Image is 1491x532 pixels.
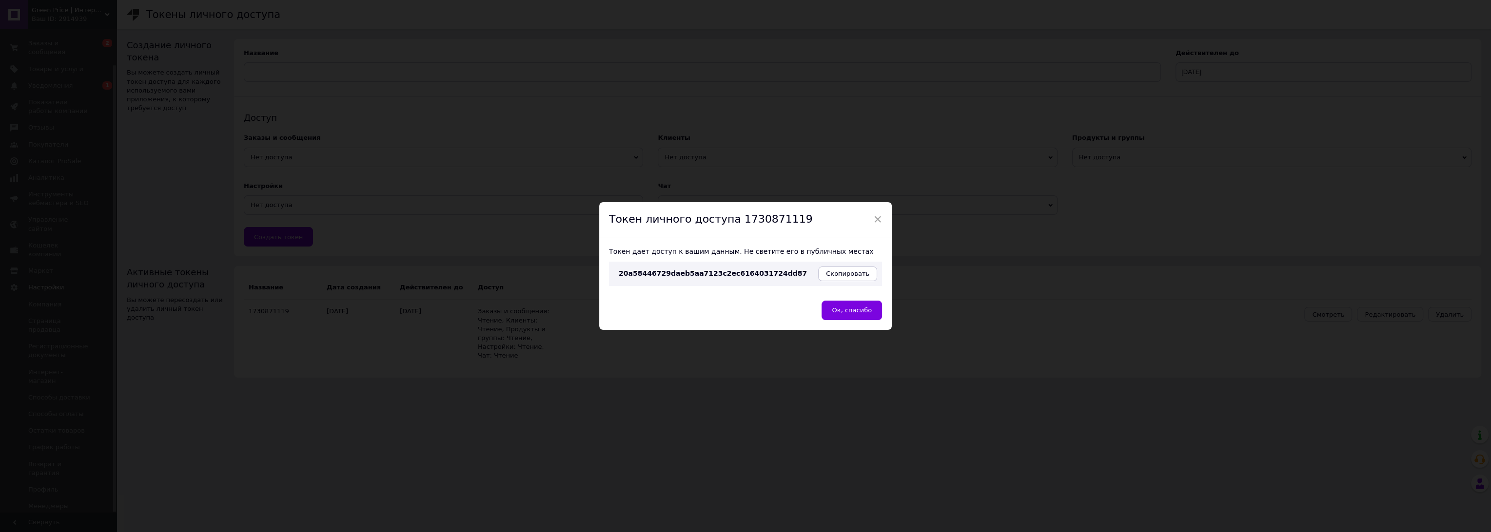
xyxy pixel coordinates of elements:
[609,247,882,257] div: Токен дает доступ к вашим данным. Не светите его в публичных местах
[619,269,807,277] span: 20a58446729daeb5aa7123c2ec6164031724dd87
[826,270,869,277] span: Скопировать
[599,202,892,237] div: Токен личного доступа 1730871119
[818,266,877,281] button: Скопировать
[832,306,872,314] span: Ок, спасибо
[822,301,882,320] button: Ок, спасибо
[873,211,882,228] span: ×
